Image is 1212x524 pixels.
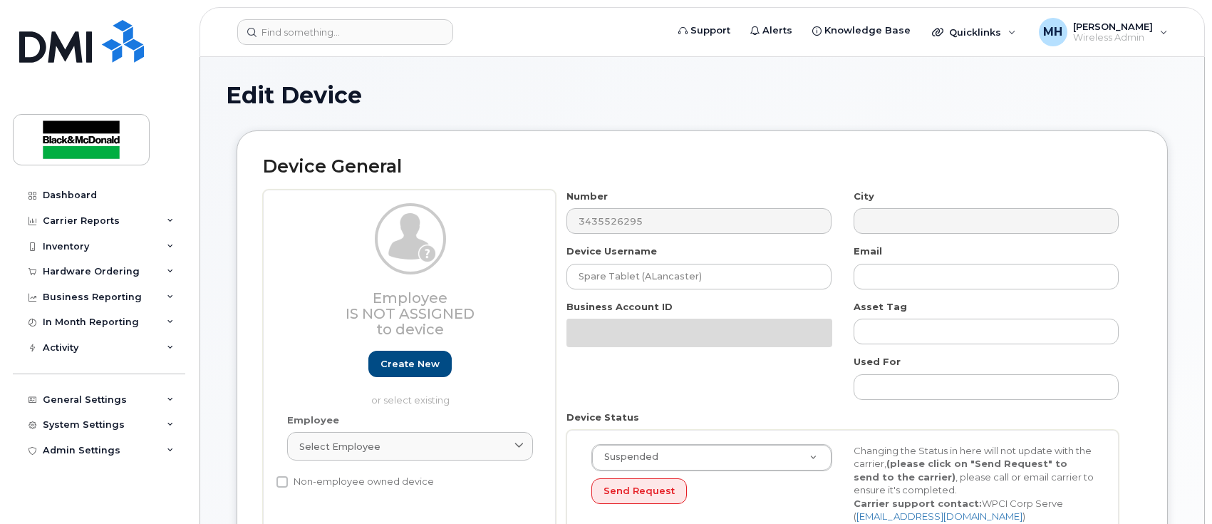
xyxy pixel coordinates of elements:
strong: Carrier support contact: [854,498,982,509]
label: City [854,190,874,203]
span: Suspended [596,451,658,463]
label: Device Status [566,411,639,424]
label: Email [854,245,882,258]
label: Number [566,190,608,203]
h1: Edit Device [226,83,1179,108]
h2: Device General [263,157,1141,177]
a: [EMAIL_ADDRESS][DOMAIN_NAME] [856,510,1022,522]
span: Select employee [299,440,380,453]
a: Select employee [287,432,533,461]
label: Employee [287,413,339,427]
span: Is not assigned [346,305,475,322]
label: Asset Tag [854,300,907,314]
label: Non-employee owned device [276,473,434,490]
span: to device [376,321,444,338]
label: Used For [854,355,901,369]
button: Send Request [591,478,687,505]
h3: Employee [287,290,533,337]
input: Non-employee owned device [276,476,288,488]
div: Changing the Status in here will not update with the carrier, , please call or email carrier to e... [843,444,1105,523]
p: or select existing [287,394,533,407]
label: Business Account ID [566,300,673,314]
a: Create new [368,351,452,377]
strong: (please click on "Send Request" to send to the carrier) [854,458,1067,483]
label: Device Username [566,245,657,258]
a: Suspended [592,445,832,471]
